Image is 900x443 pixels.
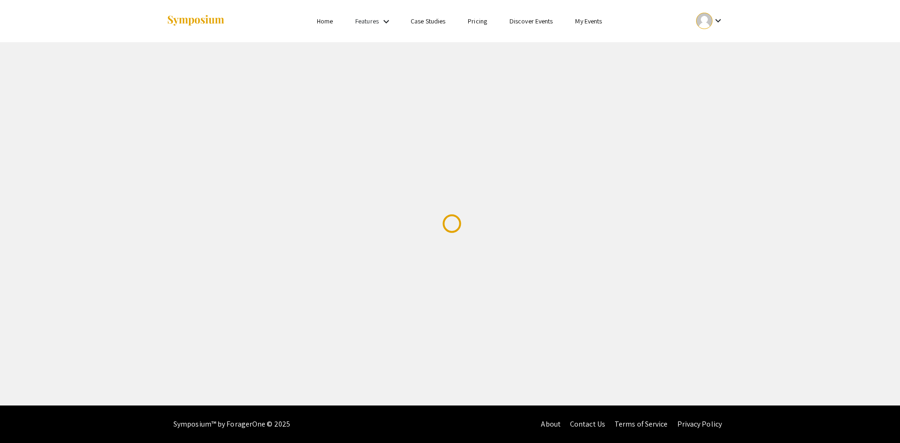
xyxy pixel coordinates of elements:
[411,17,445,25] a: Case Studies
[355,17,379,25] a: Features
[575,17,602,25] a: My Events
[570,419,605,429] a: Contact Us
[468,17,487,25] a: Pricing
[541,419,561,429] a: About
[686,10,734,31] button: Expand account dropdown
[510,17,553,25] a: Discover Events
[173,405,290,443] div: Symposium™ by ForagerOne © 2025
[615,419,668,429] a: Terms of Service
[317,17,333,25] a: Home
[166,15,225,27] img: Symposium by ForagerOne
[381,16,392,27] mat-icon: Expand Features list
[677,419,722,429] a: Privacy Policy
[712,15,724,26] mat-icon: Expand account dropdown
